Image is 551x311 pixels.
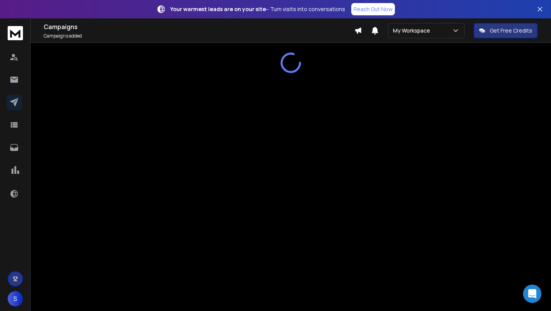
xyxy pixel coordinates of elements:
[44,33,354,39] p: Campaigns added
[44,22,354,31] h1: Campaigns
[8,26,23,40] img: logo
[393,27,433,34] p: My Workspace
[490,27,532,34] p: Get Free Credits
[474,23,538,38] button: Get Free Credits
[170,5,345,13] p: – Turn visits into conversations
[170,5,266,13] strong: Your warmest leads are on your site
[8,291,23,306] button: S
[523,285,541,303] div: Open Intercom Messenger
[351,3,395,15] a: Reach Out Now
[354,5,393,13] p: Reach Out Now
